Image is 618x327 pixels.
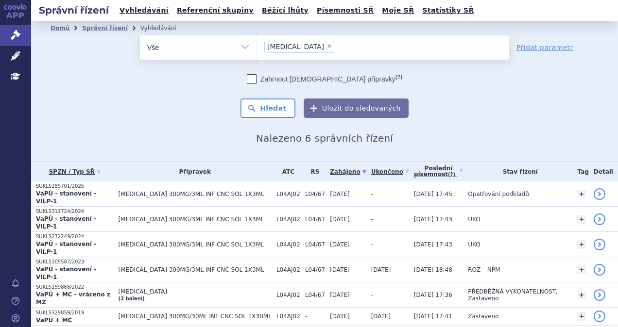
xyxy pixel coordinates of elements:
[594,264,605,276] a: detail
[247,74,402,84] label: Zahrnout [DEMOGRAPHIC_DATA] přípravky
[337,40,343,52] input: [MEDICAL_DATA]
[272,162,300,181] th: ATC
[119,313,272,320] span: [MEDICAL_DATA] 300MG/30ML INF CNC SOL 1X30ML
[36,208,114,215] p: SUKLS311724/2024
[51,25,69,32] a: Domů
[414,241,452,248] span: [DATE] 17:43
[326,43,332,49] span: ×
[414,162,463,181] a: Poslednípísemnost(?)
[577,312,586,321] a: +
[174,4,257,17] a: Referenční skupiny
[36,317,72,324] strong: VaPÚ + MC
[305,292,325,298] span: L04/67
[36,259,114,265] p: SUKLS305587/2023
[516,43,573,52] a: Přidat parametr
[468,216,480,223] span: UKO
[305,216,325,223] span: L04/67
[119,266,272,273] span: [MEDICAL_DATA] 300MG/3ML INF CNC SOL 1X3ML
[468,266,500,273] span: ROZ – NPM
[419,4,477,17] a: Statistiky SŘ
[371,292,373,298] span: -
[36,165,114,179] a: SPZN / Typ SŘ
[379,4,417,17] a: Moje SŘ
[36,241,96,255] strong: VaPÚ - stanovení - VILP-1
[414,292,452,298] span: [DATE] 17:36
[305,191,325,197] span: L04/67
[256,132,393,144] span: Nalezeno 6 správních řízení
[371,165,409,179] a: Ukončeno
[577,190,586,198] a: +
[240,98,295,118] button: Hledat
[330,191,350,197] span: [DATE]
[468,191,529,197] span: Opatřování podkladů
[36,190,96,205] strong: VaPÚ - stanovení - VILP-1
[371,216,373,223] span: -
[594,239,605,250] a: detail
[259,4,311,17] a: Běžící lhůty
[276,191,300,197] span: L04AJ02
[31,3,117,17] h2: Správní řízení
[371,241,373,248] span: -
[36,183,114,190] p: SUKLS189701/2025
[140,21,189,35] li: Vyhledávání
[594,311,605,322] a: detail
[330,266,350,273] span: [DATE]
[572,162,588,181] th: Tag
[414,313,452,320] span: [DATE] 17:41
[119,288,272,295] span: [MEDICAL_DATA]
[117,4,172,17] a: Vyhledávání
[276,313,300,320] span: L04AJ02
[414,216,452,223] span: [DATE] 17:43
[330,313,350,320] span: [DATE]
[276,241,300,248] span: L04AJ02
[468,288,558,302] span: PŘEDBĚŽNÁ VYKONATELNOST, Zastaveno
[448,172,455,178] abbr: (?)
[594,213,605,225] a: detail
[371,191,373,197] span: -
[371,266,391,273] span: [DATE]
[577,291,586,299] a: +
[119,296,145,301] a: (2 balení)
[36,310,114,316] p: SUKLS329859/2019
[330,241,350,248] span: [DATE]
[468,241,480,248] span: UKO
[414,266,452,273] span: [DATE] 18:48
[414,191,452,197] span: [DATE] 17:45
[577,240,586,249] a: +
[36,284,114,291] p: SUKLS159868/2022
[300,162,325,181] th: RS
[36,266,96,280] strong: VaPÚ - stanovení - VILP-1
[371,313,391,320] span: [DATE]
[330,292,350,298] span: [DATE]
[463,162,572,181] th: Stav řízení
[114,162,272,181] th: Přípravek
[82,25,128,32] a: Správní řízení
[314,4,377,17] a: Písemnosti SŘ
[395,74,402,80] abbr: (?)
[594,188,605,200] a: detail
[468,313,498,320] span: Zastaveno
[305,313,325,320] span: -
[305,241,325,248] span: L04/67
[36,291,110,306] strong: VaPÚ + MC - vráceno z MZ
[119,191,272,197] span: [MEDICAL_DATA] 300MG/3ML INF CNC SOL 1X3ML
[36,215,96,230] strong: VaPÚ - stanovení - VILP-1
[267,43,324,50] span: [MEDICAL_DATA]
[276,216,300,223] span: L04AJ02
[119,216,272,223] span: [MEDICAL_DATA] 300MG/3ML INF CNC SOL 1X3ML
[36,233,114,240] p: SUKLS272249/2024
[330,165,366,179] a: Zahájeno
[330,216,350,223] span: [DATE]
[594,289,605,301] a: detail
[119,241,272,248] span: [MEDICAL_DATA] 300MG/3ML INF CNC SOL 1X3ML
[577,265,586,274] a: +
[276,292,300,298] span: L04AJ02
[589,162,618,181] th: Detail
[304,98,409,118] button: Uložit do sledovaných
[276,266,300,273] span: L04AJ02
[305,266,325,273] span: L04/67
[577,215,586,224] a: +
